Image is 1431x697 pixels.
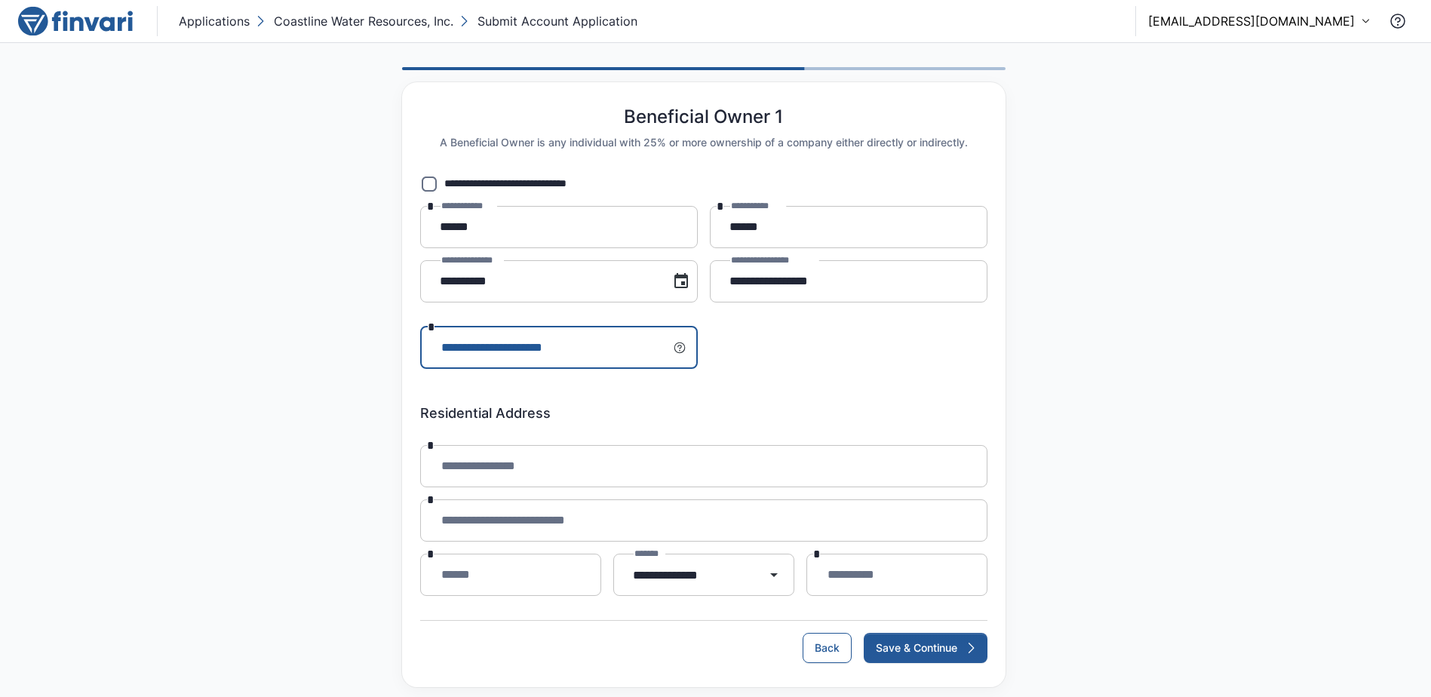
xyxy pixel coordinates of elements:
[759,560,789,590] button: Open
[1148,12,1355,30] p: [EMAIL_ADDRESS][DOMAIN_NAME]
[803,633,852,663] button: Back
[440,134,968,151] h6: A Beneficial Owner is any individual with 25% or more ownership of a company either directly or i...
[274,12,453,30] p: Coastline Water Resources, Inc.
[179,12,250,30] p: Applications
[666,266,696,296] button: Choose date, selected date is Jul 9, 1981
[624,106,783,128] h5: Beneficial Owner 1
[176,9,253,33] button: Applications
[1148,12,1371,30] button: [EMAIL_ADDRESS][DOMAIN_NAME]
[478,12,637,30] p: Submit Account Application
[420,405,987,422] h6: Residential Address
[18,6,133,36] img: logo
[253,9,456,33] button: Coastline Water Resources, Inc.
[864,633,987,663] button: Save & Continue
[1383,6,1413,36] button: Contact Support
[456,9,640,33] button: Submit Account Application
